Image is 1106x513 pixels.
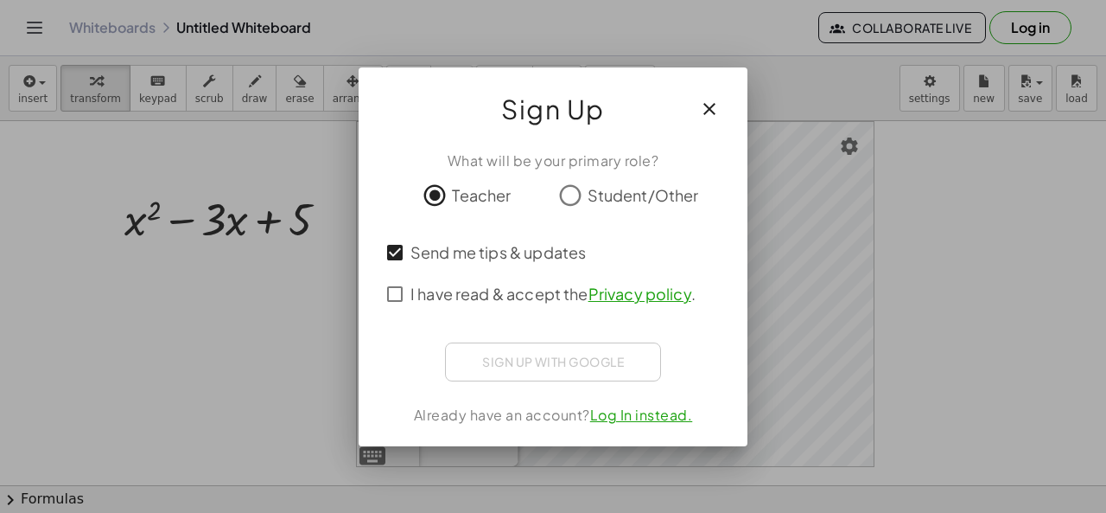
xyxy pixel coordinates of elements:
span: I have read & accept the . [410,282,696,305]
span: Student/Other [588,183,699,207]
span: Send me tips & updates [410,240,586,264]
div: Already have an account? [379,405,727,426]
a: Log In instead. [590,406,693,424]
span: Teacher [452,183,511,207]
span: Sign Up [501,88,605,130]
div: What will be your primary role? [379,151,727,171]
a: Privacy policy [588,284,691,304]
